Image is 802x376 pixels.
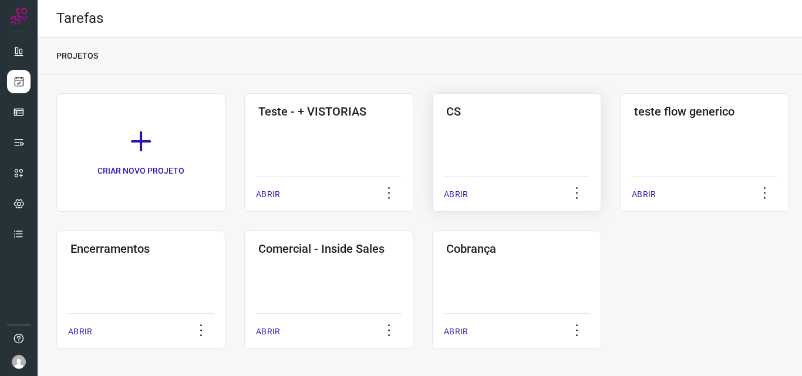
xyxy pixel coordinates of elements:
[444,188,468,201] p: ABRIR
[12,355,26,369] img: avatar-user-boy.jpg
[446,242,587,256] h3: Cobrança
[632,188,656,201] p: ABRIR
[258,104,399,118] h3: Teste - + VISTORIAS
[444,326,468,338] p: ABRIR
[70,242,211,256] h3: Encerramentos
[446,104,587,118] h3: CS
[256,188,280,201] p: ABRIR
[256,326,280,338] p: ABRIR
[258,242,399,256] h3: Comercial - Inside Sales
[68,326,92,338] p: ABRIR
[56,50,98,62] p: PROJETOS
[97,165,184,177] p: CRIAR NOVO PROJETO
[10,7,28,25] img: Logo
[56,10,103,27] h2: Tarefas
[634,104,775,118] h3: teste flow generico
